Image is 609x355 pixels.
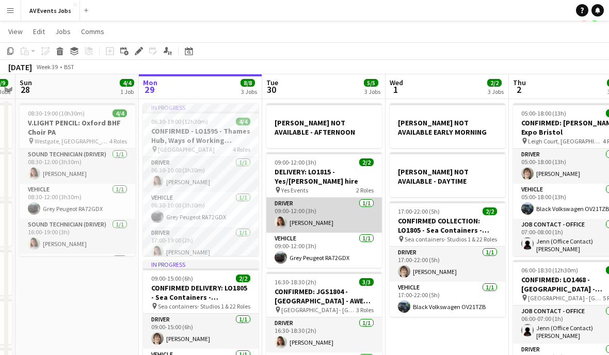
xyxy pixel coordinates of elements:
app-card-role: Sound technician (Driver)1/116:00-19:00 (3h)[PERSON_NAME] [20,219,135,254]
app-job-card: 09:00-12:00 (3h)2/2DELIVERY: LO1815 - Yes/[PERSON_NAME] hire Yes Events2 RolesDriver1/109:00-12:0... [266,152,382,268]
a: Jobs [51,25,75,38]
span: 2 Roles [233,302,250,310]
div: BST [64,63,74,71]
div: 3 Jobs [241,88,257,95]
span: 2/2 [483,207,497,215]
span: [GEOGRAPHIC_DATA] - [GEOGRAPHIC_DATA] [281,306,356,314]
app-card-role: Driver1/116:30-18:30 (2h)[PERSON_NAME] [266,317,382,352]
span: Comms [81,27,104,36]
span: 2/2 [359,158,374,166]
span: 8/8 [241,79,255,87]
span: 2/2 [487,79,502,87]
span: Jobs [55,27,71,36]
span: 4/4 [120,79,134,87]
span: Leigh Court, [GEOGRAPHIC_DATA] [528,137,603,145]
h3: CONFIRMED - LO1595 - Thames Hub, Ways of Working session [143,126,259,145]
div: In progress [143,103,259,111]
span: 29 [141,84,157,95]
span: Tue [266,78,278,87]
span: 08:30-19:00 (10h30m) [28,109,85,117]
h3: DELIVERY: LO1815 - Yes/[PERSON_NAME] hire [266,167,382,186]
span: 2 Roles [479,235,497,243]
span: 2 [511,84,526,95]
span: Wed [390,78,403,87]
app-card-role: Vehicle1/106:30-10:00 (3h30m)Grey Peugeot RA72GDX [143,192,259,227]
span: 4 Roles [233,146,250,153]
app-card-role: Vehicle1/1 [20,254,135,289]
app-job-card: 08:30-19:00 (10h30m)4/4V.LIGHT PENCIL: Oxford BHF Choir PA Westgate, [GEOGRAPHIC_DATA]4 RolesSoun... [20,103,135,256]
span: Mon [143,78,157,87]
app-job-card: [PERSON_NAME] NOT AVAILABLE - AFTERNOON [266,103,382,148]
h3: [PERSON_NAME] NOT AVAILABLE - DAYTIME [390,167,505,186]
a: Comms [77,25,108,38]
span: 5/5 [364,79,378,87]
span: 09:00-15:00 (6h) [151,275,193,282]
span: 4/4 [113,109,127,117]
span: 05:00-18:00 (13h) [521,109,566,117]
span: 4/4 [236,118,250,125]
span: Edit [33,27,45,36]
span: Yes Events [281,186,308,194]
h3: CONFIRMED DELIVERY: LO1805 - Sea Containers - Transparity Customer Summit [143,283,259,302]
h3: CONFIRMED: JGS1804 - [GEOGRAPHIC_DATA] - AWE GradFest [266,287,382,305]
a: View [4,25,27,38]
app-card-role: Driver1/109:00-15:00 (6h)[PERSON_NAME] [143,314,259,349]
span: 2 Roles [356,186,374,194]
app-card-role: Driver1/117:00-22:00 (5h)[PERSON_NAME] [390,247,505,282]
span: Sea containers- Studios 1 & 2 [158,302,233,310]
span: 09:00-12:00 (3h) [275,158,316,166]
span: Westgate, [GEOGRAPHIC_DATA] [35,137,109,145]
div: In progress [143,260,259,268]
span: 30 [265,84,278,95]
app-card-role: Driver1/106:30-10:00 (3h30m)[PERSON_NAME] [143,157,259,192]
span: View [8,27,23,36]
span: 2/2 [236,275,250,282]
span: 3/3 [359,278,374,286]
span: 16:30-18:30 (2h) [275,278,316,286]
span: Sun [20,78,32,87]
app-job-card: 17:00-22:00 (5h)2/2CONFIRMED COLLECTION: LO1805 - Sea Containers - Transparity Customer Summit Se... [390,201,505,317]
span: 06:00-18:30 (12h30m) [521,266,578,274]
span: [GEOGRAPHIC_DATA] [158,146,215,153]
div: 3 Jobs [364,88,380,95]
div: 3 Jobs [488,88,504,95]
button: AV Events Jobs [21,1,80,21]
app-card-role: Vehicle1/109:00-12:00 (3h)Grey Peugeot RA72GDX [266,233,382,268]
span: Thu [513,78,526,87]
app-job-card: In progress06:30-19:00 (12h30m)4/4CONFIRMED - LO1595 - Thames Hub, Ways of Working session [GEOGR... [143,103,259,256]
span: Sea containers- Studios 1 & 2 [405,235,479,243]
span: 28 [18,84,32,95]
div: 1 Job [120,88,134,95]
app-card-role: Driver1/109:00-12:00 (3h)[PERSON_NAME] [266,198,382,233]
app-card-role: Vehicle1/108:30-12:00 (3h30m)Grey Peugeot RA72GDX [20,184,135,219]
a: Edit [29,25,49,38]
span: 06:30-19:00 (12h30m) [151,118,208,125]
h3: [PERSON_NAME] NOT AVAILABLE EARLY MORNING [390,118,505,137]
app-job-card: [PERSON_NAME] NOT AVAILABLE - DAYTIME [390,152,505,197]
div: [DATE] [8,62,32,72]
app-card-role: Vehicle1/117:00-22:00 (5h)Black Volkswagen OV21TZB [390,282,505,317]
h3: V.LIGHT PENCIL: Oxford BHF Choir PA [20,118,135,137]
span: Week 39 [34,63,60,71]
app-card-role: Driver1/117:00-19:00 (2h)[PERSON_NAME] [143,227,259,262]
span: [GEOGRAPHIC_DATA] - [GEOGRAPHIC_DATA] [528,294,603,302]
app-job-card: [PERSON_NAME] NOT AVAILABLE EARLY MORNING [390,103,505,148]
span: 3 Roles [356,306,374,314]
span: 4 Roles [109,137,127,145]
span: 1 [388,84,403,95]
span: 17:00-22:00 (5h) [398,207,440,215]
h3: [PERSON_NAME] NOT AVAILABLE - AFTERNOON [266,118,382,137]
h3: CONFIRMED COLLECTION: LO1805 - Sea Containers - Transparity Customer Summit [390,216,505,235]
app-card-role: Sound technician (Driver)1/108:30-12:00 (3h30m)[PERSON_NAME] [20,149,135,184]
